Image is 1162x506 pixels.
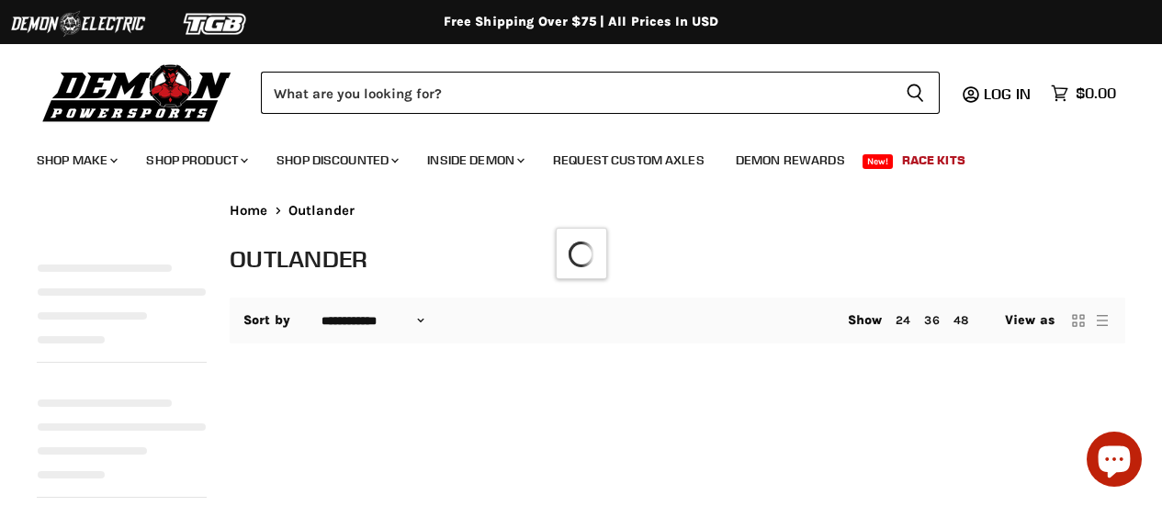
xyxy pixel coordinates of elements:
nav: Breadcrumbs [230,203,1125,219]
a: Inside Demon [413,141,536,179]
img: Demon Powersports [37,60,238,125]
a: Request Custom Axles [539,141,718,179]
nav: Collection utilities [230,298,1125,343]
span: $0.00 [1076,84,1116,102]
span: Log in [984,84,1031,103]
img: Demon Electric Logo 2 [9,6,147,41]
a: Race Kits [888,141,979,179]
inbox-online-store-chat: Shopify online store chat [1081,432,1147,491]
h1: Outlander [230,243,1125,274]
span: New! [863,154,894,169]
a: 48 [953,313,968,327]
label: Sort by [243,313,290,328]
span: Outlander [288,203,355,219]
a: Shop Discounted [263,141,410,179]
span: View as [1005,313,1055,328]
a: 36 [924,313,939,327]
a: Home [230,203,268,219]
a: Demon Rewards [722,141,859,179]
button: list view [1093,311,1111,330]
input: Search [261,72,891,114]
span: Show [848,312,883,328]
a: Log in [976,85,1042,102]
button: grid view [1069,311,1088,330]
button: Search [891,72,940,114]
a: Shop Product [132,141,259,179]
a: Shop Make [23,141,129,179]
a: 24 [896,313,910,327]
ul: Main menu [23,134,1111,179]
img: TGB Logo 2 [147,6,285,41]
a: $0.00 [1042,80,1125,107]
form: Product [261,72,940,114]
